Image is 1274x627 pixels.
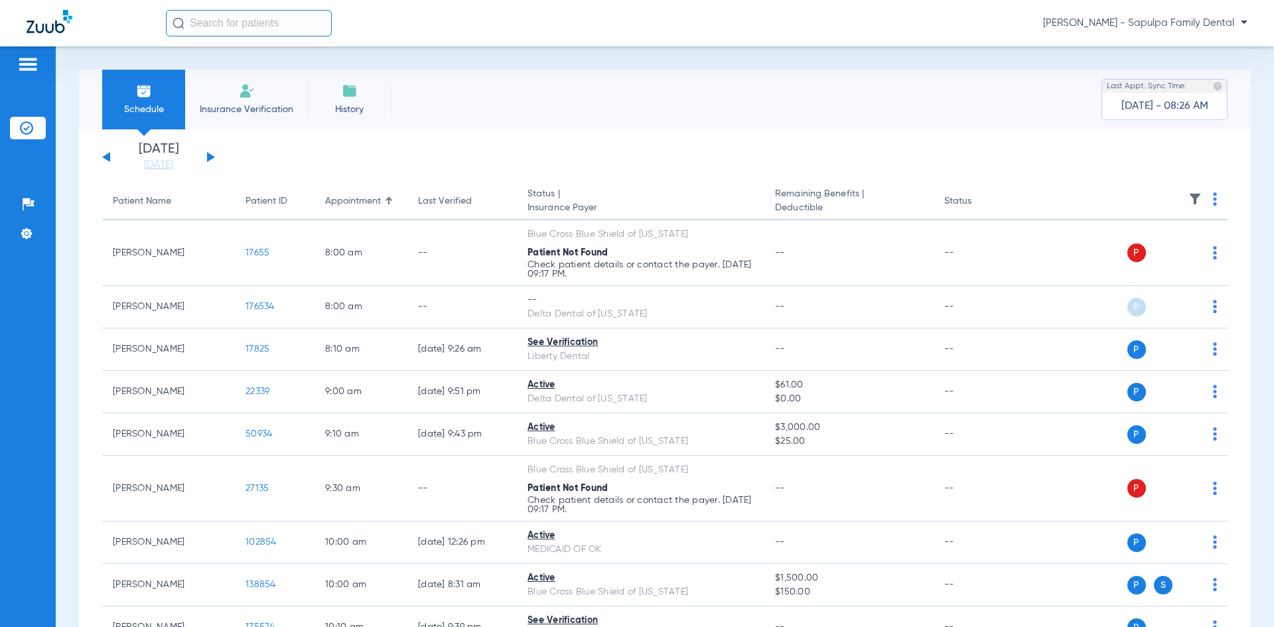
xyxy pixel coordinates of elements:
[173,17,184,29] img: Search Icon
[517,183,764,220] th: Status |
[315,456,407,522] td: 9:30 AM
[195,103,298,116] span: Insurance Verification
[775,344,785,354] span: --
[246,302,275,311] span: 176534
[246,194,287,208] div: Patient ID
[315,522,407,564] td: 10:00 AM
[325,194,397,208] div: Appointment
[528,435,754,449] div: Blue Cross Blue Shield of [US_STATE]
[407,413,517,456] td: [DATE] 9:43 PM
[934,328,1023,371] td: --
[407,220,517,286] td: --
[407,286,517,328] td: --
[1127,425,1146,444] span: P
[407,328,517,371] td: [DATE] 9:26 AM
[342,83,358,99] img: History
[239,83,255,99] img: Manual Insurance Verification
[528,201,754,215] span: Insurance Payer
[1213,427,1217,441] img: group-dot-blue.svg
[407,522,517,564] td: [DATE] 12:26 PM
[775,484,785,493] span: --
[407,456,517,522] td: --
[246,580,276,589] span: 138854
[418,194,506,208] div: Last Verified
[113,194,224,208] div: Patient Name
[102,413,235,456] td: [PERSON_NAME]
[528,336,754,350] div: See Verification
[775,421,922,435] span: $3,000.00
[112,103,175,116] span: Schedule
[528,463,754,477] div: Blue Cross Blue Shield of [US_STATE]
[764,183,933,220] th: Remaining Benefits |
[934,183,1023,220] th: Status
[136,83,152,99] img: Schedule
[246,537,277,547] span: 102854
[528,378,754,392] div: Active
[934,286,1023,328] td: --
[1107,80,1186,93] span: Last Appt. Sync Time:
[1208,563,1274,627] iframe: Chat Widget
[246,484,269,493] span: 27135
[934,522,1023,564] td: --
[528,293,754,307] div: --
[775,302,785,311] span: --
[17,56,38,72] img: hamburger-icon
[1127,244,1146,262] span: P
[528,350,754,364] div: Liberty Dental
[1213,82,1222,91] img: last sync help info
[775,201,922,215] span: Deductible
[166,10,332,36] input: Search for patients
[775,435,922,449] span: $25.00
[1213,192,1217,206] img: group-dot-blue.svg
[1213,385,1217,398] img: group-dot-blue.svg
[1213,342,1217,356] img: group-dot-blue.svg
[1127,533,1146,552] span: P
[407,564,517,606] td: [DATE] 8:31 AM
[1043,17,1247,30] span: [PERSON_NAME] - Sapulpa Family Dental
[528,496,754,514] p: Check patient details or contact the payer. [DATE] 09:17 PM.
[528,543,754,557] div: MEDICAID OF OK
[1121,100,1208,113] span: [DATE] - 08:26 AM
[528,529,754,543] div: Active
[1127,479,1146,498] span: P
[1213,246,1217,259] img: group-dot-blue.svg
[102,456,235,522] td: [PERSON_NAME]
[1127,340,1146,359] span: P
[775,392,922,406] span: $0.00
[246,248,269,257] span: 17655
[528,571,754,585] div: Active
[246,429,272,439] span: 50934
[102,220,235,286] td: [PERSON_NAME]
[102,371,235,413] td: [PERSON_NAME]
[775,537,785,547] span: --
[1154,576,1172,594] span: S
[528,248,608,257] span: Patient Not Found
[246,344,269,354] span: 17825
[528,260,754,279] p: Check patient details or contact the payer. [DATE] 09:17 PM.
[934,371,1023,413] td: --
[315,371,407,413] td: 9:00 AM
[315,220,407,286] td: 8:00 AM
[315,413,407,456] td: 9:10 AM
[528,421,754,435] div: Active
[528,585,754,599] div: Blue Cross Blue Shield of [US_STATE]
[418,194,472,208] div: Last Verified
[102,522,235,564] td: [PERSON_NAME]
[775,585,922,599] span: $150.00
[325,194,381,208] div: Appointment
[775,248,785,257] span: --
[246,387,269,396] span: 22339
[528,307,754,321] div: Delta Dental of [US_STATE]
[1127,383,1146,401] span: P
[315,286,407,328] td: 8:00 AM
[27,10,72,33] img: Zuub Logo
[119,143,198,172] li: [DATE]
[1127,298,1146,316] span: P
[102,286,235,328] td: [PERSON_NAME]
[528,392,754,406] div: Delta Dental of [US_STATE]
[102,564,235,606] td: [PERSON_NAME]
[119,159,198,172] a: [DATE]
[1188,192,1202,206] img: filter.svg
[102,328,235,371] td: [PERSON_NAME]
